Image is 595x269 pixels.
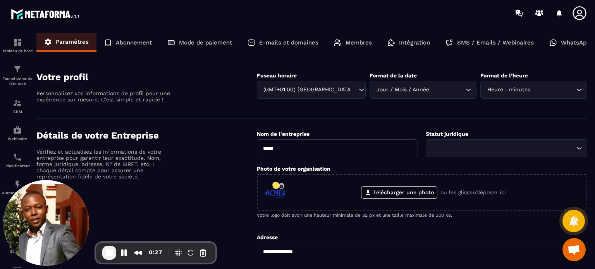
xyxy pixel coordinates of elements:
div: Search for option [480,81,587,99]
span: Jour / Mois / Année [375,86,431,94]
p: Espace membre [2,218,33,222]
label: Nom de l'entreprise [257,131,310,137]
img: logo [11,7,81,21]
p: Vérifiez et actualisez les informations de votre entreprise pour garantir leur exactitude. Nom, f... [36,149,172,180]
p: E-mails et domaines [259,39,318,46]
a: formationformationTunnel de vente Site web [2,59,33,93]
p: Tableau de bord [2,49,33,53]
label: Photo de votre organisation [257,166,330,172]
a: social-networksocial-networkRéseaux Sociaux [2,228,33,259]
img: formation [13,38,22,47]
div: Search for option [257,81,366,99]
p: Abonnement [116,39,152,46]
p: Intégration [399,39,430,46]
div: Search for option [426,139,587,157]
a: formationformationCRM [2,93,33,120]
p: SMS / Emails / Webinaires [457,39,534,46]
h4: Votre profil [36,72,257,82]
input: Search for option [431,144,574,152]
label: Télécharger une photo [361,186,437,199]
span: (GMT+01:00) [GEOGRAPHIC_DATA] [262,86,351,94]
p: Mode de paiement [179,39,232,46]
p: Membres [346,39,372,46]
label: Format de la date [370,72,417,79]
input: Search for option [532,86,574,94]
img: automations [13,125,22,135]
h4: Détails de votre Entreprise [36,130,257,141]
img: scheduler [13,152,22,162]
a: automationsautomationsWebinaire [2,120,33,147]
p: Planificateur [2,164,33,168]
p: Paramètres [56,38,89,45]
p: CRM [2,110,33,114]
img: formation [13,98,22,108]
label: Adresse [257,234,278,240]
a: schedulerschedulerPlanificateur [2,147,33,174]
p: Tunnel de vente Site web [2,76,33,87]
label: Format de l’heure [480,72,528,79]
input: Search for option [431,86,464,94]
a: automationsautomationsEspace membre [2,201,33,228]
p: ou les glisser/déposer ici [440,189,506,195]
img: formation [13,65,22,74]
a: formationformationTableau de bord [2,32,33,59]
img: automations [13,180,22,189]
span: Heure : minutes [485,86,532,94]
p: Personnalisez vos informations de profil pour une expérience sur mesure. C'est simple et rapide ! [36,90,172,103]
p: Automatisations [2,191,33,195]
p: Webinaire [2,137,33,141]
label: Fuseau horaire [257,72,297,79]
p: Réseaux Sociaux [2,245,33,254]
div: Ouvrir le chat [562,238,586,261]
p: Votre logo doit avoir une hauteur minimale de 32 px et une taille maximale de 300 ko. [257,212,587,218]
input: Search for option [351,86,357,94]
p: WhatsApp [561,39,590,46]
div: Search for option [370,81,476,99]
a: automationsautomationsAutomatisations [2,174,33,201]
label: Statut juridique [426,131,468,137]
